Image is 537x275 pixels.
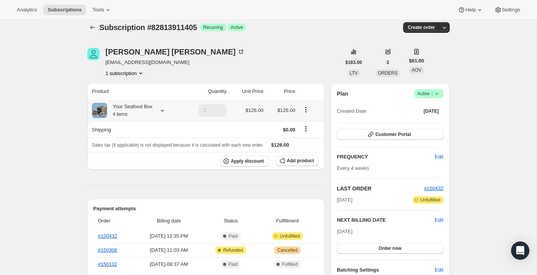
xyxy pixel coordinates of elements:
[337,107,366,115] span: Created Date
[337,129,443,140] button: Customer Portal
[379,245,402,251] span: Order now
[419,106,444,117] button: [DATE]
[107,103,153,118] div: Your Seafood Box
[100,23,197,32] span: Subscription #82813911405
[93,213,135,229] th: Order
[205,217,256,225] span: Status
[287,158,314,164] span: Add product
[283,127,296,133] span: $0.00
[246,107,264,113] span: $126.00
[277,247,297,253] span: Cancelled
[337,185,424,192] h2: LAST ORDER
[409,57,424,65] span: $61.00
[113,112,128,117] small: 4 items
[228,261,238,267] span: Paid
[88,5,116,15] button: Tools
[412,67,421,73] span: AOV
[98,261,117,267] a: #150132
[337,90,348,98] h2: Plan
[378,70,397,76] span: ORDERS
[261,217,314,225] span: Fulfillment
[106,48,245,56] div: [PERSON_NAME] [PERSON_NAME]
[420,197,441,203] span: Unfulfilled
[229,83,266,100] th: Unit Price
[203,24,223,30] span: Recurring
[341,57,367,68] button: $183.00
[386,59,389,66] span: 3
[424,108,439,114] span: [DATE]
[337,216,435,224] h2: NEXT BILLING DATE
[17,7,37,13] span: Analytics
[417,90,441,98] span: Active
[98,247,117,253] a: #150306
[465,7,476,13] span: Help
[337,229,352,234] span: [DATE]
[228,233,238,239] span: Paid
[337,243,443,254] button: Order now
[502,7,520,13] span: Settings
[403,22,439,33] button: Create order
[337,196,352,204] span: [DATE]
[280,233,300,239] span: Unfulfilled
[87,48,100,60] span: Richard Heller
[337,153,435,161] h2: FREQUENCY
[490,5,525,15] button: Settings
[431,91,432,97] span: |
[300,125,312,133] button: Shipping actions
[424,185,444,191] a: #150432
[300,106,312,114] button: Product actions
[92,103,107,118] img: product img
[277,107,295,113] span: $126.00
[92,7,104,13] span: Tools
[408,24,435,30] span: Create order
[137,232,201,240] span: [DATE] · 12:35 PM
[220,155,268,167] button: Apply discount
[87,121,183,138] th: Shipping
[137,246,201,254] span: [DATE] · 11:03 AM
[382,57,394,68] button: 3
[350,70,358,76] span: LTV
[424,185,444,192] button: #150432
[223,247,243,253] span: Refunded
[87,22,98,33] button: Subscriptions
[453,5,488,15] button: Help
[12,5,42,15] button: Analytics
[183,83,229,100] th: Quantity
[231,158,264,164] span: Apply discount
[346,59,362,66] span: $183.00
[375,131,411,137] span: Customer Portal
[435,216,443,224] button: Edit
[231,24,243,30] span: Active
[337,165,369,171] span: Every 4 weeks
[337,266,435,274] h6: Batching Settings
[276,155,318,166] button: Add product
[137,261,201,268] span: [DATE] · 08:37 AM
[98,233,117,239] a: #150432
[106,69,145,77] button: Product actions
[92,142,264,148] span: Sales tax (if applicable) is not displayed because it is calculated with each new order.
[137,217,201,225] span: Billing date
[106,59,245,66] span: [EMAIL_ADDRESS][DOMAIN_NAME]
[266,83,298,100] th: Price
[430,151,448,163] button: Edit
[48,7,82,13] span: Subscriptions
[43,5,86,15] button: Subscriptions
[87,83,183,100] th: Product
[435,266,443,274] span: Edit
[435,153,443,161] span: Edit
[511,241,529,260] div: Open Intercom Messenger
[282,261,297,267] span: Fulfilled
[93,205,319,213] h2: Payment attempts
[271,142,289,148] span: $126.00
